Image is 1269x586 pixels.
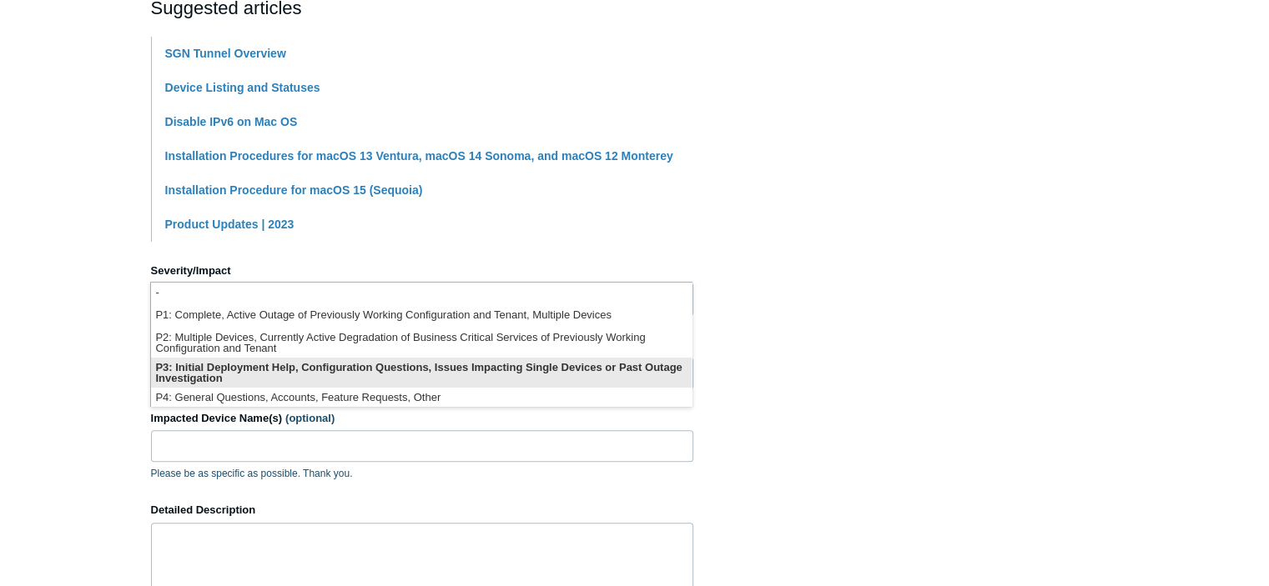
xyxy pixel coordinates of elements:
span: (optional) [285,412,335,424]
li: P2: Multiple Devices, Currently Active Degradation of Business Critical Services of Previously Wo... [151,328,692,358]
a: Disable IPv6 on Mac OS [165,115,298,128]
li: P4: General Questions, Accounts, Feature Requests, Other [151,388,692,410]
li: P1: Complete, Active Outage of Previously Working Configuration and Tenant, Multiple Devices [151,305,692,328]
a: Device Listing and Statuses [165,81,320,94]
label: Impacted Device Name(s) [151,410,693,427]
li: P3: Initial Deployment Help, Configuration Questions, Issues Impacting Single Devices or Past Out... [151,358,692,388]
a: Installation Procedure for macOS 15 (Sequoia) [165,183,423,197]
label: Severity/Impact [151,263,693,279]
a: Installation Procedures for macOS 13 Ventura, macOS 14 Sonoma, and macOS 12 Monterey [165,149,673,163]
a: SGN Tunnel Overview [165,47,286,60]
li: - [151,283,692,305]
a: Product Updates | 2023 [165,218,295,231]
p: Please be as specific as possible. Thank you. [151,466,693,481]
label: Detailed Description [151,502,693,518]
